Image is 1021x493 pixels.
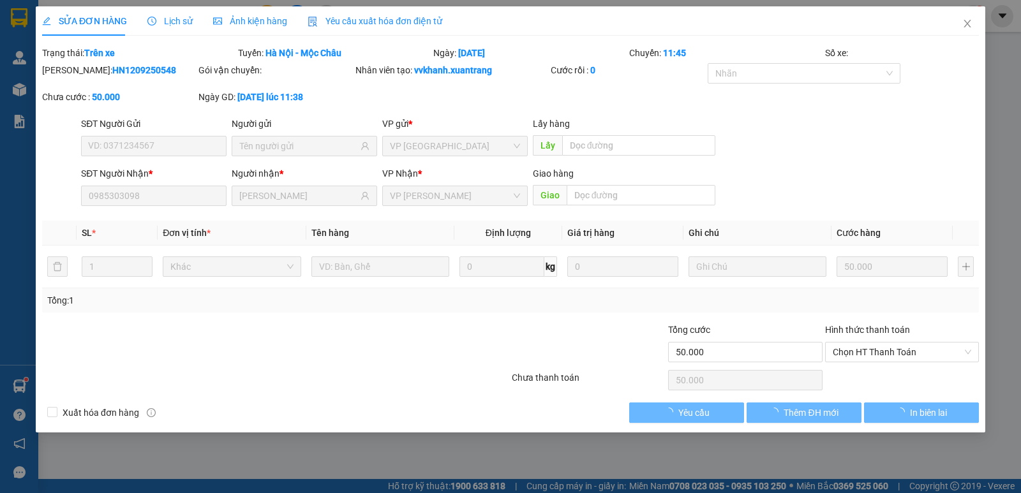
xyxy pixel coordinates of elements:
div: SĐT Người Nhận [81,166,227,180]
span: kg [544,256,557,277]
div: Người gửi [232,117,377,131]
button: Yêu cầu [629,402,744,423]
span: VP MỘC CHÂU [390,186,520,205]
span: In biên lai [910,406,947,420]
span: Giá trị hàng [567,228,615,238]
span: Lấy [533,135,562,156]
div: VP gửi [382,117,528,131]
span: user [361,142,369,151]
button: delete [47,256,68,277]
th: Ghi chú [683,221,831,246]
b: 11:45 [663,48,686,58]
span: Khác [170,257,293,276]
input: Dọc đường [567,185,716,205]
input: 0 [837,256,948,277]
div: Chưa thanh toán [511,371,667,393]
span: VP HÀ NỘI [390,136,520,156]
span: SỬA ĐƠN HÀNG [42,16,127,26]
b: vvkhanh.xuantrang [414,65,492,75]
img: icon [308,17,318,27]
input: Tên người nhận [239,189,358,203]
span: Yêu cầu [678,406,710,420]
span: Ảnh kiện hàng [213,16,287,26]
span: Yêu cầu xuất hóa đơn điện tử [308,16,442,26]
input: Dọc đường [562,135,716,156]
span: loading [770,408,784,416]
b: 0 [590,65,595,75]
button: Thêm ĐH mới [747,402,861,423]
input: VD: Bàn, Ghế [311,256,449,277]
div: Cước rồi : [551,63,704,77]
div: Chưa cước : [42,90,196,104]
label: Hình thức thanh toán [825,325,910,335]
span: Đơn vị tính [163,228,211,238]
span: VP Nhận [382,168,418,179]
div: Tổng: 1 [47,293,395,307]
b: HN1209250548 [112,65,176,75]
span: Định lượng [486,228,531,238]
span: Tên hàng [311,228,349,238]
button: plus [958,256,974,277]
div: SĐT Người Gửi [81,117,227,131]
span: SL [82,228,92,238]
span: Giao hàng [533,168,574,179]
div: Tuyến: [237,46,433,60]
span: close [962,18,973,29]
span: loading [664,408,678,416]
div: [PERSON_NAME]: [42,63,196,77]
div: Người nhận [232,166,377,180]
span: Thêm ĐH mới [784,406,838,420]
b: [DATE] lúc 11:38 [237,92,303,102]
span: Lịch sử [147,16,193,26]
span: Cước hàng [837,228,881,238]
button: In biên lai [864,402,979,423]
input: Tên người gửi [239,139,358,153]
span: Giao [533,185,567,205]
span: clock-circle [147,17,156,26]
span: user [361,191,369,200]
span: Lấy hàng [533,119,570,129]
span: Tổng cước [668,325,710,335]
b: 50.000 [92,92,120,102]
div: Số xe: [824,46,980,60]
button: Close [950,6,985,42]
div: Ngày GD: [198,90,352,104]
input: 0 [567,256,678,277]
span: edit [42,17,51,26]
b: [DATE] [458,48,485,58]
b: Trên xe [84,48,115,58]
div: Ngày: [432,46,628,60]
div: Trạng thái: [41,46,237,60]
span: Xuất hóa đơn hàng [57,406,144,420]
span: loading [896,408,910,416]
span: Chọn HT Thanh Toán [833,342,971,362]
div: Chuyến: [628,46,824,60]
div: Gói vận chuyển: [198,63,352,77]
b: Hà Nội - Mộc Châu [265,48,341,58]
span: info-circle [147,408,156,417]
div: Nhân viên tạo: [355,63,549,77]
span: picture [213,17,222,26]
input: Ghi Chú [689,256,826,277]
